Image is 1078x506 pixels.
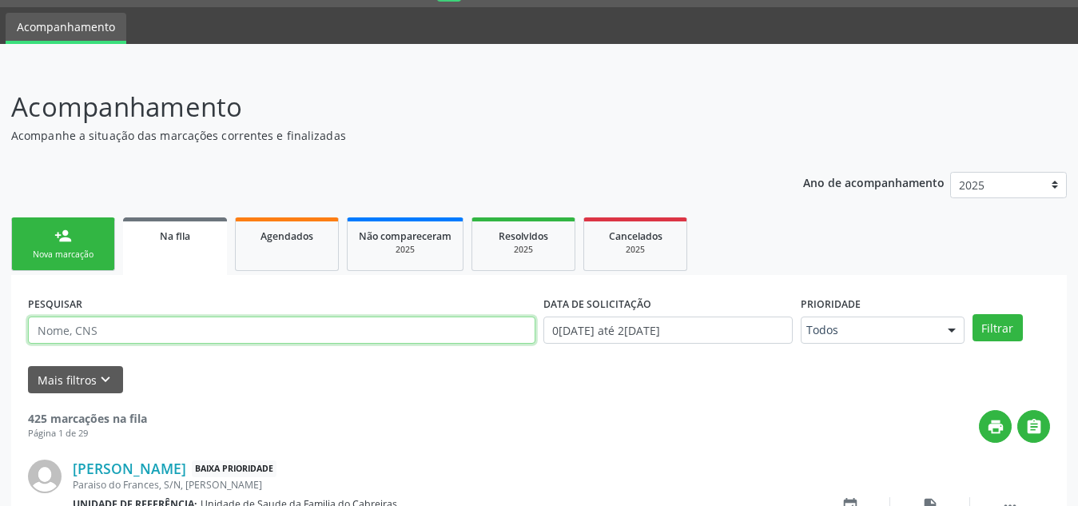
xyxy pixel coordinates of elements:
div: person_add [54,227,72,245]
img: img [28,460,62,493]
i: keyboard_arrow_down [97,371,114,388]
button:  [1017,410,1050,443]
div: 2025 [595,244,675,256]
label: DATA DE SOLICITAÇÃO [543,292,651,317]
a: [PERSON_NAME] [73,460,186,477]
span: Na fila [160,229,190,243]
button: Filtrar [973,314,1023,341]
span: Cancelados [609,229,662,243]
span: Todos [806,322,932,338]
div: Nova marcação [23,249,103,261]
p: Acompanhamento [11,87,750,127]
span: Não compareceram [359,229,451,243]
label: Prioridade [801,292,861,317]
span: Agendados [261,229,313,243]
div: Paraiso do Frances, S/N, [PERSON_NAME] [73,478,810,492]
div: Página 1 de 29 [28,427,147,440]
div: 2025 [359,244,451,256]
button: print [979,410,1012,443]
span: Baixa Prioridade [192,460,276,477]
i:  [1025,418,1043,436]
strong: 425 marcações na fila [28,411,147,426]
i: print [987,418,1004,436]
a: Acompanhamento [6,13,126,44]
button: Mais filtroskeyboard_arrow_down [28,366,123,394]
input: Nome, CNS [28,317,535,344]
input: Selecione um intervalo [543,317,793,344]
div: 2025 [483,244,563,256]
span: Resolvidos [499,229,548,243]
p: Ano de acompanhamento [803,172,945,192]
p: Acompanhe a situação das marcações correntes e finalizadas [11,127,750,144]
label: PESQUISAR [28,292,82,317]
